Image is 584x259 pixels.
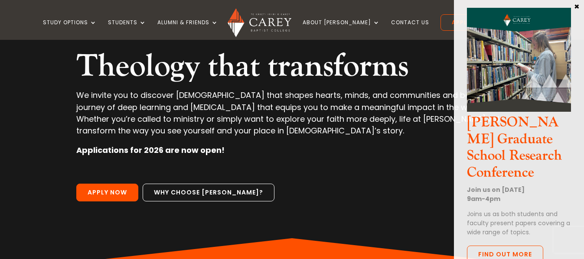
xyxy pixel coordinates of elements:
a: Study Options [43,19,97,40]
a: Why choose [PERSON_NAME]? [143,184,274,202]
strong: Join us on [DATE] [467,185,525,194]
h3: [PERSON_NAME] Graduate School Research Conference [467,114,571,185]
p: Joins us as both students and faculty present papers covering a wide range of topics. [467,210,571,237]
a: CGS Research Conference [467,104,571,114]
a: Apply Now [440,14,499,31]
a: Contact Us [391,19,429,40]
p: We invite you to discover [DEMOGRAPHIC_DATA] that shapes hearts, minds, and communities and begin... [76,89,508,144]
img: Carey Baptist College [228,8,291,37]
img: CGS Research Conference [467,8,571,112]
a: Apply Now [76,184,138,202]
a: Alumni & Friends [157,19,218,40]
a: About [PERSON_NAME] [303,19,380,40]
strong: 9am-4pm [467,194,500,203]
strong: Applications for 2026 are now open! [76,145,225,155]
h2: Theology that transforms [76,48,508,89]
button: Close [572,2,581,10]
a: Students [108,19,146,40]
